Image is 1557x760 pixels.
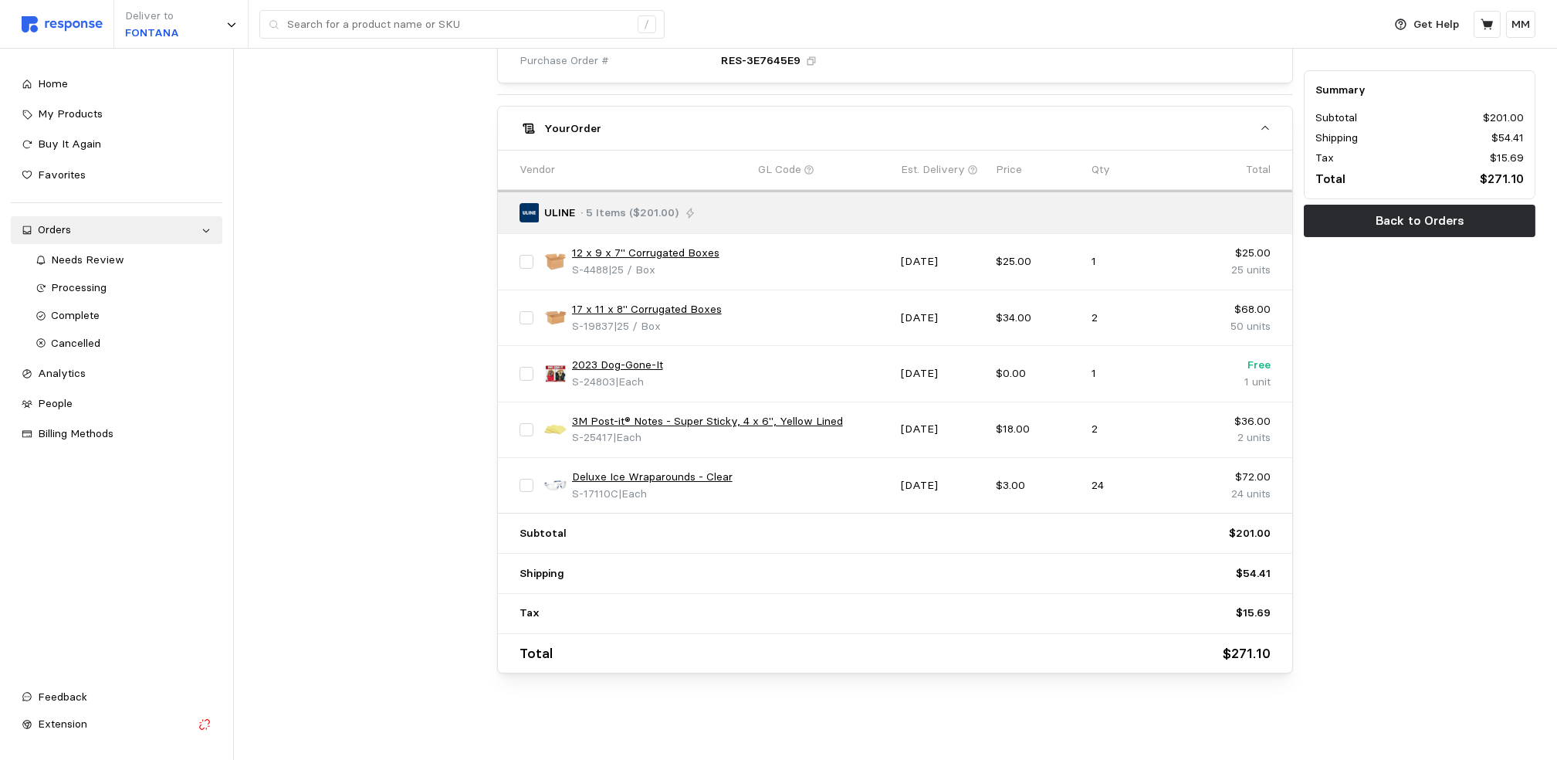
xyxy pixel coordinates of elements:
[614,319,661,333] span: | 25 / Box
[1186,469,1271,486] p: $72.00
[996,161,1022,178] p: Price
[38,396,73,410] span: People
[1186,374,1271,391] p: 1 unit
[125,8,179,25] p: Deliver to
[1186,429,1271,446] p: 2 units
[1223,643,1271,665] p: $271.10
[1186,413,1271,430] p: $36.00
[11,131,222,158] a: Buy It Again
[11,70,222,98] a: Home
[520,605,540,622] p: Tax
[544,419,567,441] img: S-25417
[22,16,103,32] img: svg%3e
[11,684,222,711] button: Feedback
[38,137,101,151] span: Buy It Again
[1315,110,1357,127] p: Subtotal
[52,253,125,266] span: Needs Review
[11,216,222,244] a: Orders
[1186,318,1271,335] p: 50 units
[1304,205,1535,237] button: Back to Orders
[721,53,801,70] p: RES-3E7645E9
[758,161,801,178] p: GL Code
[996,477,1080,494] p: $3.00
[1491,130,1524,147] p: $54.41
[11,100,222,128] a: My Products
[52,280,107,294] span: Processing
[1246,161,1271,178] p: Total
[11,420,222,448] a: Billing Methods
[572,263,608,277] span: S-4488
[1490,150,1524,167] p: $15.69
[572,469,733,486] a: Deluxe Ice Wraparounds - Clear
[572,245,719,262] a: 12 x 9 x 7" Corrugated Boxes
[1092,365,1176,382] p: 1
[11,390,222,418] a: People
[38,168,86,182] span: Favorites
[1414,16,1460,33] p: Get Help
[544,362,567,385] img: S-24803
[1186,486,1271,503] p: 24 units
[11,161,222,189] a: Favorites
[544,251,567,273] img: S-4488
[52,308,100,322] span: Complete
[1315,130,1358,147] p: Shipping
[996,310,1080,327] p: $34.00
[1186,262,1271,279] p: 25 units
[38,717,87,731] span: Extension
[618,487,647,500] span: | Each
[1186,301,1271,318] p: $68.00
[1092,253,1176,270] p: 1
[572,357,663,374] a: 2023 Dog-Gone-It
[581,205,679,222] p: · 5 Items ($201.00)
[615,375,644,388] span: | Each
[1315,150,1334,167] p: Tax
[572,301,722,318] a: 17 x 11 x 8" Corrugated Boxes
[25,274,222,302] a: Processing
[901,310,985,327] p: [DATE]
[125,25,179,42] p: FONTANA
[544,120,601,137] h5: Your Order
[1092,161,1110,178] p: Qty
[1236,605,1271,622] p: $15.69
[545,205,576,222] p: ULINE
[1092,310,1176,327] p: 2
[25,246,222,274] a: Needs Review
[901,161,965,178] p: Est. Delivery
[1092,477,1176,494] p: 24
[572,375,615,388] span: S-24803
[638,15,656,34] div: /
[1506,11,1535,38] button: MM
[1236,565,1271,582] p: $54.41
[52,336,101,350] span: Cancelled
[572,487,618,500] span: S-17110C
[520,53,609,70] span: Purchase Order #
[1229,525,1271,542] p: $201.00
[38,690,87,704] span: Feedback
[572,430,613,444] span: S-25417
[38,107,103,120] span: My Products
[1511,16,1530,33] p: MM
[25,330,222,358] a: Cancelled
[1186,245,1271,262] p: $25.00
[1315,169,1345,188] p: Total
[520,643,553,665] p: Total
[1315,82,1524,98] h5: Summary
[901,477,985,494] p: [DATE]
[544,307,567,329] img: S-19837
[608,263,655,277] span: | 25 / Box
[498,150,1292,673] div: YourOrder
[520,161,555,178] p: Vendor
[901,421,985,438] p: [DATE]
[572,319,614,333] span: S-19837
[613,430,641,444] span: | Each
[287,11,629,39] input: Search for a product name or SKU
[38,222,195,239] div: Orders
[1376,211,1464,230] p: Back to Orders
[1386,10,1469,39] button: Get Help
[25,302,222,330] a: Complete
[544,474,567,497] img: S-17110C
[996,421,1080,438] p: $18.00
[520,525,567,542] p: Subtotal
[572,413,843,430] a: 3M Post-it® Notes - Super Sticky, 4 x 6", Yellow Lined
[1186,357,1271,374] p: Free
